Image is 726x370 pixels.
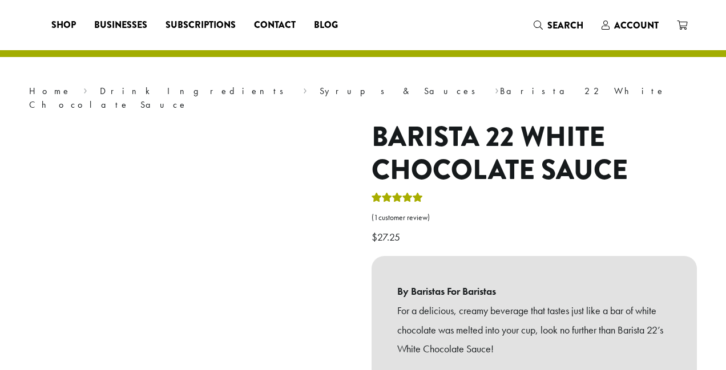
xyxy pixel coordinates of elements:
bdi: 27.25 [372,230,403,243]
span: Subscriptions [166,18,236,32]
a: Subscriptions [156,16,245,34]
nav: Breadcrumb [29,84,697,112]
a: Account [592,16,668,35]
a: Home [29,85,71,97]
a: Blog [305,16,347,34]
span: Search [547,19,583,32]
b: By Baristas For Baristas [397,282,671,301]
span: Contact [254,18,296,32]
span: Account [614,19,659,32]
p: For a delicious, creamy beverage that tastes just like a bar of white chocolate was melted into y... [397,301,671,359]
a: Drink Ingredients [100,85,291,97]
span: › [303,80,307,98]
span: › [495,80,499,98]
a: Businesses [85,16,156,34]
h1: Barista 22 White Chocolate Sauce [372,121,697,186]
span: Businesses [94,18,147,32]
a: Contact [245,16,305,34]
a: Shop [42,16,85,34]
span: $ [372,230,377,243]
span: Shop [51,18,76,32]
a: Search [525,16,592,35]
a: (1customer review) [372,212,697,223]
span: › [83,80,87,98]
a: Syrups & Sauces [320,85,483,97]
span: 1 [374,213,378,222]
span: Blog [314,18,338,32]
div: Rated 5.00 out of 5 [372,191,423,208]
